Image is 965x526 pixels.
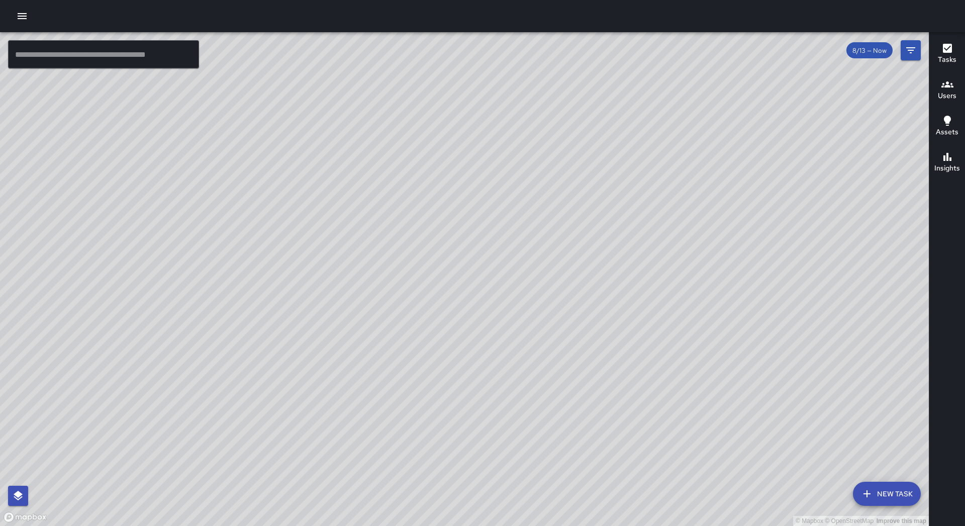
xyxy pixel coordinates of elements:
h6: Assets [936,127,958,138]
button: Tasks [929,36,965,72]
h6: Insights [934,163,960,174]
h6: Users [938,91,956,102]
button: Assets [929,109,965,145]
button: Filters [901,40,921,60]
button: New Task [853,482,921,506]
button: Users [929,72,965,109]
h6: Tasks [938,54,956,65]
button: Insights [929,145,965,181]
span: 8/13 — Now [846,46,893,55]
